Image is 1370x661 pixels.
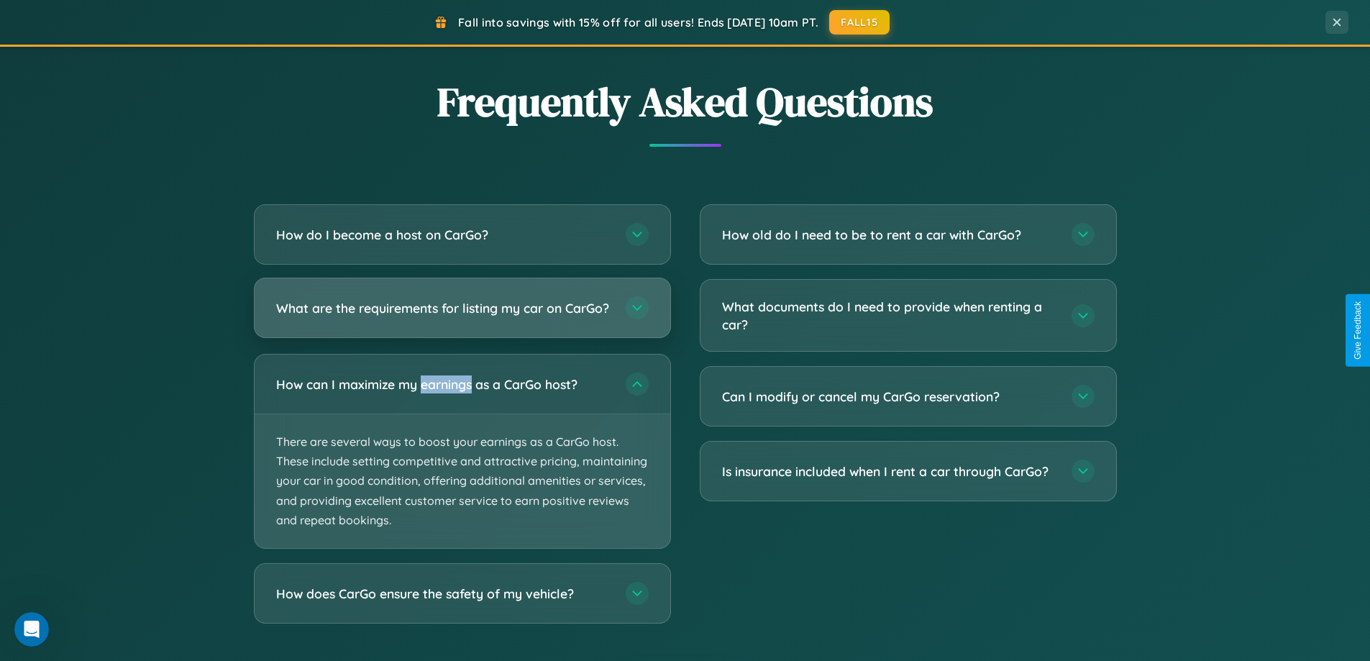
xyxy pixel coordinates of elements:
span: Fall into savings with 15% off for all users! Ends [DATE] 10am PT. [458,15,818,29]
div: Give Feedback [1353,301,1363,360]
h3: What documents do I need to provide when renting a car? [722,298,1057,333]
h3: How do I become a host on CarGo? [276,226,611,244]
h3: Is insurance included when I rent a car through CarGo? [722,462,1057,480]
iframe: Intercom live chat [14,612,49,647]
p: There are several ways to boost your earnings as a CarGo host. These include setting competitive ... [255,414,670,548]
h2: Frequently Asked Questions [254,74,1117,129]
button: FALL15 [829,10,890,35]
h3: How does CarGo ensure the safety of my vehicle? [276,585,611,603]
h3: How can I maximize my earnings as a CarGo host? [276,375,611,393]
h3: Can I modify or cancel my CarGo reservation? [722,388,1057,406]
h3: What are the requirements for listing my car on CarGo? [276,299,611,317]
h3: How old do I need to be to rent a car with CarGo? [722,226,1057,244]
